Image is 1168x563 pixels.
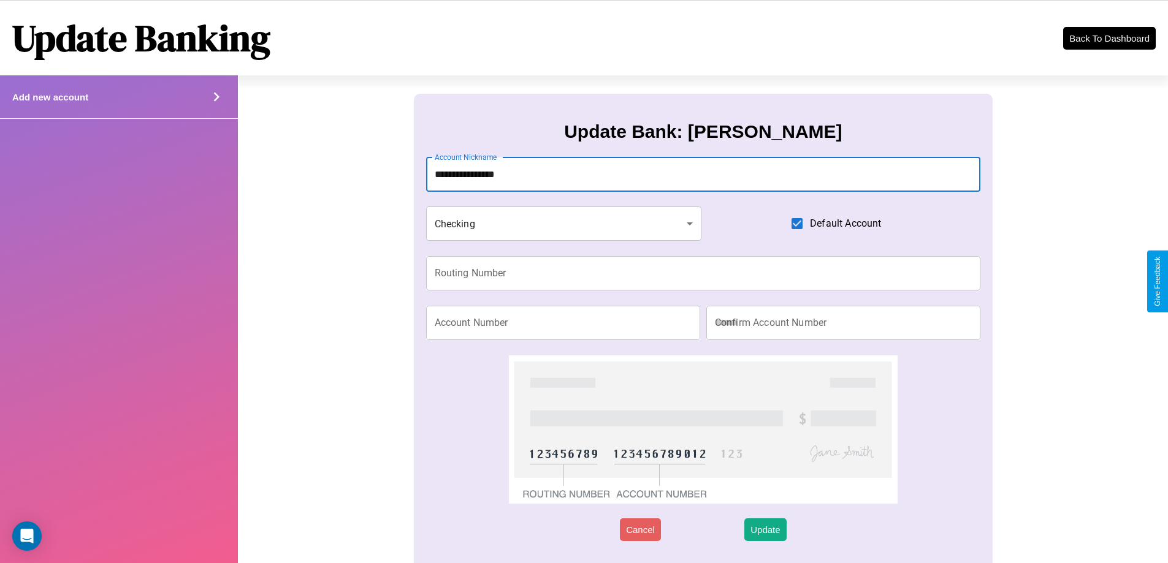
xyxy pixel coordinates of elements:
div: Give Feedback [1153,257,1162,306]
label: Account Nickname [435,152,497,162]
span: Default Account [810,216,881,231]
button: Update [744,518,786,541]
h1: Update Banking [12,13,270,63]
button: Cancel [620,518,661,541]
div: Open Intercom Messenger [12,521,42,551]
button: Back To Dashboard [1063,27,1156,50]
h4: Add new account [12,92,88,102]
img: check [509,355,897,504]
div: Checking [426,206,702,241]
h3: Update Bank: [PERSON_NAME] [564,121,842,142]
